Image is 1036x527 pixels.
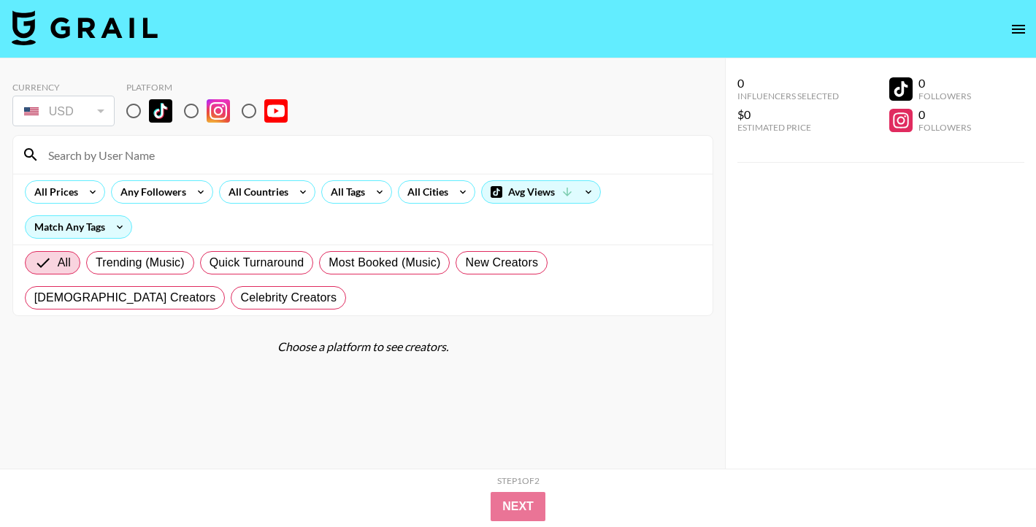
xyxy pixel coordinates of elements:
div: Choose a platform to see creators. [12,339,713,354]
div: All Cities [399,181,451,203]
span: Quick Turnaround [210,254,304,272]
button: Next [491,492,545,521]
span: All [58,254,71,272]
div: Currency is locked to USD [12,93,115,129]
img: Instagram [207,99,230,123]
img: TikTok [149,99,172,123]
div: Currency [12,82,115,93]
span: New Creators [465,254,538,272]
div: 0 [918,76,971,91]
div: Influencers Selected [737,91,839,101]
span: Trending (Music) [96,254,185,272]
div: Followers [918,91,971,101]
div: Platform [126,82,299,93]
input: Search by User Name [39,143,704,166]
div: 0 [918,107,971,122]
div: Match Any Tags [26,216,131,238]
div: Followers [918,122,971,133]
img: YouTube [264,99,288,123]
div: USD [15,99,112,124]
button: open drawer [1004,15,1033,44]
span: Celebrity Creators [240,289,337,307]
div: All Prices [26,181,81,203]
iframe: Drift Widget Chat Controller [963,454,1018,509]
img: Grail Talent [12,10,158,45]
div: Estimated Price [737,122,839,133]
span: [DEMOGRAPHIC_DATA] Creators [34,289,216,307]
div: $0 [737,107,839,122]
div: Avg Views [482,181,600,203]
div: 0 [737,76,839,91]
span: Most Booked (Music) [329,254,440,272]
div: All Countries [220,181,291,203]
div: Step 1 of 2 [497,475,540,486]
div: Any Followers [112,181,189,203]
div: All Tags [322,181,368,203]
